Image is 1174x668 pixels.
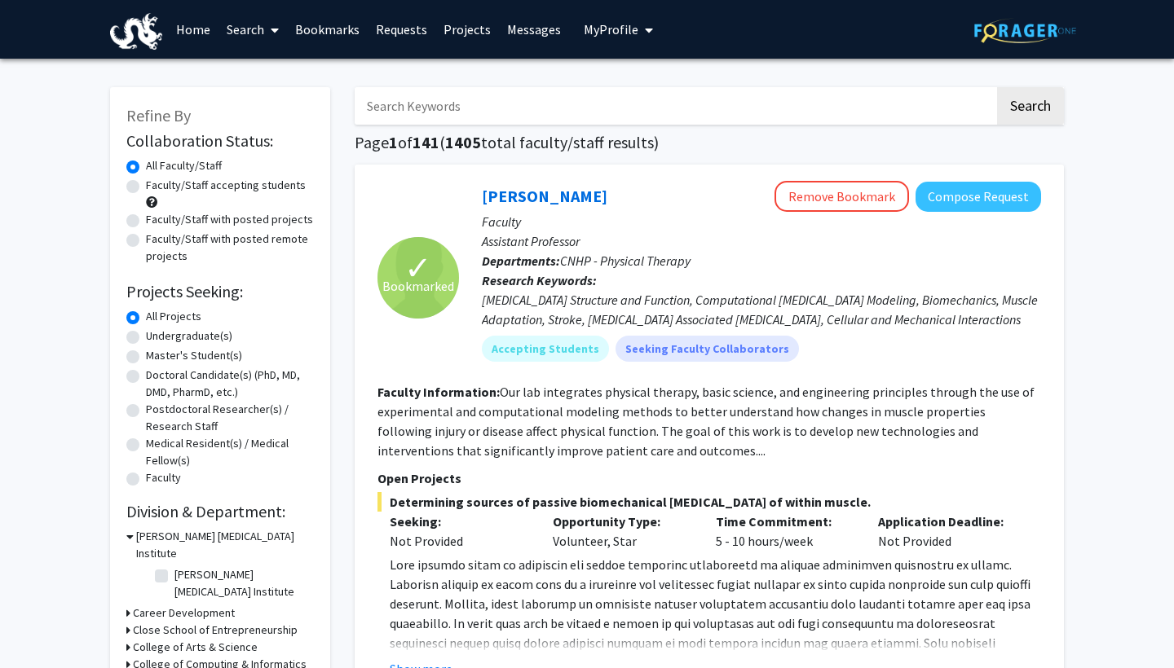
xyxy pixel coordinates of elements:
[377,384,500,400] b: Faculty Information:
[168,1,218,58] a: Home
[126,282,314,301] h2: Projects Seeking:
[616,336,799,362] mat-chip: Seeking Faculty Collaborators
[146,347,242,364] label: Master's Student(s)
[133,604,235,622] h3: Career Development
[916,182,1041,212] button: Compose Request to Ben Binder-Markey
[435,1,499,58] a: Projects
[878,512,1017,531] p: Application Deadline:
[704,512,867,551] div: 5 - 10 hours/week
[146,327,232,345] label: Undergraduate(s)
[136,528,314,562] h3: [PERSON_NAME] [MEDICAL_DATA] Institute
[110,13,162,50] img: Drexel University Logo
[389,132,398,152] span: 1
[368,1,435,58] a: Requests
[146,367,314,401] label: Doctoral Candidate(s) (PhD, MD, DMD, PharmD, etc.)
[482,212,1041,231] p: Faculty
[997,87,1064,125] button: Search
[413,132,439,152] span: 141
[541,512,704,551] div: Volunteer, Star
[974,18,1076,43] img: ForagerOne Logo
[482,336,609,362] mat-chip: Accepting Students
[482,253,560,269] b: Departments:
[287,1,368,58] a: Bookmarks
[174,566,310,600] label: [PERSON_NAME] [MEDICAL_DATA] Institute
[377,468,1041,488] p: Open Projects
[377,492,1041,512] span: Determining sources of passive biomechanical [MEDICAL_DATA] of within muscle.
[355,133,1064,152] h1: Page of ( total faculty/staff results)
[499,1,569,58] a: Messages
[482,272,597,288] b: Research Keywords:
[377,384,1035,459] fg-read-more: Our lab integrates physical therapy, basic science, and engineering principles through the use of...
[146,435,314,469] label: Medical Resident(s) / Medical Fellow(s)
[133,622,298,639] h3: Close School of Entrepreneurship
[716,512,854,531] p: Time Commitment:
[146,157,222,174] label: All Faculty/Staff
[12,595,69,656] iframe: Chat
[133,639,258,656] h3: College of Arts & Science
[146,401,314,435] label: Postdoctoral Researcher(s) / Research Staff
[482,186,607,206] a: [PERSON_NAME]
[560,253,691,269] span: CNHP - Physical Therapy
[404,260,432,276] span: ✓
[553,512,691,531] p: Opportunity Type:
[146,308,201,325] label: All Projects
[775,181,909,212] button: Remove Bookmark
[146,211,313,228] label: Faculty/Staff with posted projects
[126,105,191,125] span: Refine By
[146,231,314,265] label: Faculty/Staff with posted remote projects
[146,177,306,194] label: Faculty/Staff accepting students
[390,531,528,551] div: Not Provided
[482,290,1041,329] div: [MEDICAL_DATA] Structure and Function, Computational [MEDICAL_DATA] Modeling, Biomechanics, Muscl...
[445,132,481,152] span: 1405
[218,1,287,58] a: Search
[146,469,181,486] label: Faculty
[126,502,314,521] h2: Division & Department:
[584,21,638,37] span: My Profile
[382,276,454,296] span: Bookmarked
[126,131,314,151] h2: Collaboration Status:
[482,231,1041,251] p: Assistant Professor
[390,512,528,531] p: Seeking:
[355,87,995,125] input: Search Keywords
[866,512,1029,551] div: Not Provided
